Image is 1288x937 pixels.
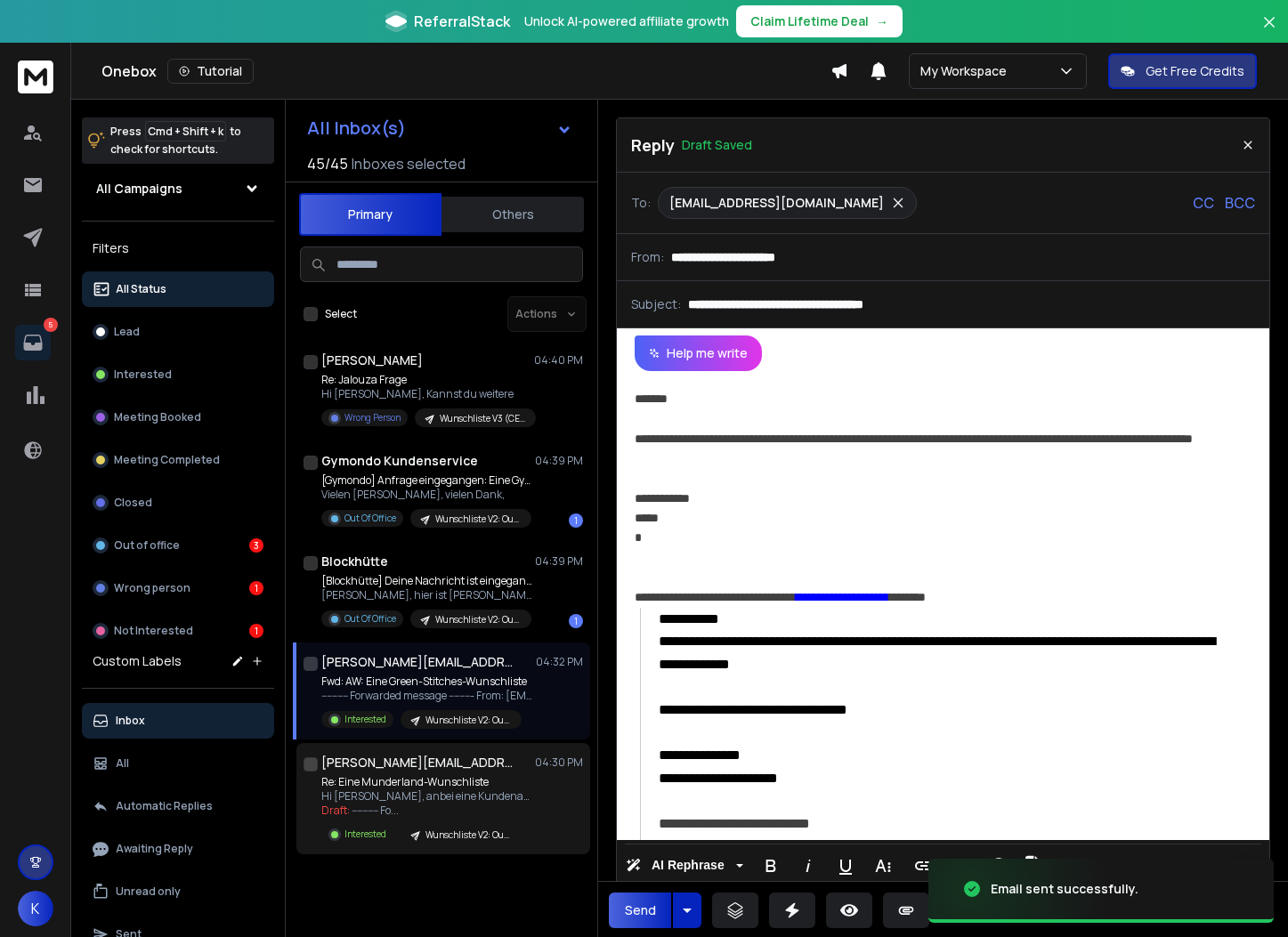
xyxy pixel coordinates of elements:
button: AI Rephrase [622,848,747,884]
p: Re: Eine Munderland-Wunschliste [321,775,535,789]
button: All Campaigns [82,171,274,206]
p: Vielen [PERSON_NAME], vielen Dank, [321,488,535,502]
span: Cmd + Shift + k [145,121,226,141]
span: ---------- Fo ... [352,803,399,818]
p: Get Free Credits [1146,62,1244,80]
p: 5 [44,318,58,332]
p: 04:32 PM [536,655,583,669]
button: Automatic Replies [82,788,274,824]
button: Meeting Completed [82,442,274,478]
div: 1 [569,513,583,528]
button: Close banner [1258,11,1281,53]
p: To: [631,194,651,212]
h1: [PERSON_NAME][EMAIL_ADDRESS][DOMAIN_NAME] [321,653,517,671]
span: ReferralStack [414,11,510,32]
button: Out of office3 [82,528,274,563]
button: Bold (⌘B) [754,848,788,884]
p: Meeting Completed [114,453,220,467]
button: More Text [866,848,900,884]
h3: Custom Labels [93,652,182,670]
p: Fwd: AW: Eine Green-Stitches-Wunschliste [321,674,535,689]
h1: [PERSON_NAME] [321,351,423,369]
p: Hi [PERSON_NAME], anbei eine Kundenanfrage bzgl. [321,789,535,804]
p: 04:30 PM [535,755,583,770]
button: Unread only [82,874,274,909]
p: Wrong person [114,581,190,595]
button: Wrong person1 [82,570,274,606]
p: ---------- Forwarded message --------- From: [EMAIL_ADDRESS][DOMAIN_NAME] [321,689,535,703]
p: [PERSON_NAME], hier ist [PERSON_NAME]. [321,588,535,602]
button: Help me write [635,335,762,371]
h1: Blockhütte [321,553,388,570]
button: Closed [82,485,274,521]
button: Get Free Credits [1108,53,1257,89]
p: Hi [PERSON_NAME], Kannst du weitere [321,387,535,401]
p: Interested [344,713,386,726]
p: BCC [1225,192,1255,214]
button: Others [441,195,584,234]
button: K [18,891,53,926]
button: Lead [82,314,274,350]
button: Interested [82,357,274,392]
div: 3 [249,538,263,553]
button: All Status [82,271,274,307]
button: Claim Lifetime Deal→ [736,5,903,37]
button: Underline (⌘U) [829,848,863,884]
p: Lead [114,325,140,339]
span: Draft: [321,803,350,818]
p: Draft Saved [682,136,752,154]
p: Re: Jalouza Frage [321,373,535,387]
p: 04:39 PM [535,454,583,468]
p: [Gymondo] Anfrage eingegangen: Eine Gymondo-Wunschliste [321,473,535,488]
span: 45 / 45 [307,153,348,174]
p: Wunschliste V2: Outreach [425,714,511,727]
p: Out Of Office [344,512,396,525]
p: Wunschliste V2: Outreach [435,513,521,526]
h1: [PERSON_NAME][EMAIL_ADDRESS][DOMAIN_NAME] [321,754,517,771]
div: 1 [569,614,583,628]
button: All Inbox(s) [293,110,587,146]
p: Meeting Booked [114,410,201,424]
button: Italic (⌘I) [791,848,825,884]
p: Inbox [116,714,145,728]
span: → [876,12,888,30]
button: Primary [299,193,441,236]
p: Wrong Person [344,411,401,424]
a: 5 [15,325,51,360]
button: Inbox [82,703,274,739]
p: Interested [114,368,172,382]
span: AI Rephrase [648,858,728,873]
p: Reply [631,133,675,158]
p: Interested [344,828,386,841]
p: Closed [114,496,152,510]
p: Unlock AI-powered affiliate growth [524,12,729,30]
p: [EMAIL_ADDRESS][DOMAIN_NAME] [669,194,884,212]
button: All [82,746,274,781]
p: 04:40 PM [534,353,583,368]
p: My Workspace [920,62,1014,80]
button: Not Interested1 [82,613,274,649]
div: 1 [249,624,263,638]
p: Subject: [631,295,681,313]
p: Wunschliste V2: Outreach [435,613,521,626]
p: Wunschliste V2: Outreach [425,828,511,842]
h1: All Campaigns [96,180,182,198]
p: Awaiting Reply [116,842,193,856]
p: From: [631,248,664,266]
h3: Inboxes selected [352,153,466,174]
button: Awaiting Reply [82,831,274,867]
p: [Blockhütte] Deine Nachricht ist eingegangen [321,574,535,588]
h3: Filters [82,236,274,261]
p: CC [1193,192,1214,214]
p: Out Of Office [344,612,396,626]
button: Insert Link (⌘K) [907,848,941,884]
div: Email sent successfully. [991,880,1138,898]
div: Onebox [101,59,830,84]
p: All [116,756,129,771]
p: Automatic Replies [116,799,213,813]
p: Press to check for shortcuts. [110,123,241,158]
button: Meeting Booked [82,400,274,435]
h1: All Inbox(s) [307,119,406,137]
